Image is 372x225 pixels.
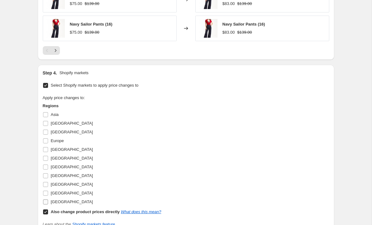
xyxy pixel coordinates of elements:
[51,46,60,55] button: Next
[199,19,218,38] img: sailor_top_and_pants_copy_80x.jpg
[51,138,64,143] span: Europe
[51,191,93,195] span: [GEOGRAPHIC_DATA]
[51,83,139,88] span: Select Shopify markets to apply price changes to
[85,30,99,35] span: $139.00
[51,121,93,126] span: [GEOGRAPHIC_DATA]
[43,70,57,76] h2: Step 4.
[85,1,99,6] span: $139.00
[51,165,93,169] span: [GEOGRAPHIC_DATA]
[70,30,82,35] span: $75.00
[51,156,93,160] span: [GEOGRAPHIC_DATA]
[43,95,85,100] span: Apply price changes to:
[237,1,252,6] span: $139.00
[51,112,59,117] span: Asia
[51,173,93,178] span: [GEOGRAPHIC_DATA]
[51,199,93,204] span: [GEOGRAPHIC_DATA]
[70,1,82,6] span: $75.00
[70,22,113,26] span: Navy Sailor Pants (16)
[43,46,60,55] nav: Pagination
[51,147,93,152] span: [GEOGRAPHIC_DATA]
[51,209,120,214] b: Also change product prices directly
[51,182,93,187] span: [GEOGRAPHIC_DATA]
[237,30,252,35] span: $139.00
[43,103,161,109] h3: Regions
[51,130,93,134] span: [GEOGRAPHIC_DATA]
[223,30,235,35] span: $83.00
[121,209,161,214] a: What does this mean?
[223,22,265,26] span: Navy Sailor Pants (16)
[59,70,88,76] p: Shopify markets
[223,1,235,6] span: $83.00
[46,19,65,38] img: sailor_top_and_pants_copy_80x.jpg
